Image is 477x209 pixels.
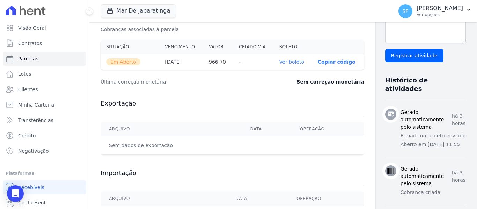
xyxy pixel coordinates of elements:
a: Recebíveis [3,180,86,194]
span: Visão Geral [18,24,46,31]
dt: Última correção monetária [101,78,256,85]
p: Aberto em [DATE] 11:55 [401,141,466,148]
span: Lotes [18,71,31,78]
p: Cobrança criada [401,189,466,196]
th: Arquivo [101,192,227,206]
span: Minha Carteira [18,101,54,108]
th: Valor [203,40,233,54]
a: Transferências [3,113,86,127]
span: Negativação [18,147,49,154]
a: Minha Carteira [3,98,86,112]
p: [PERSON_NAME] [417,5,463,12]
span: Parcelas [18,55,38,62]
p: há 3 horas [452,169,466,184]
a: Ver boleto [279,59,304,65]
span: Contratos [18,40,42,47]
span: Conta Hent [18,199,46,206]
th: Situação [101,40,159,54]
th: Data [242,122,291,136]
a: Contratos [3,36,86,50]
th: Data [227,192,288,206]
a: Clientes [3,82,86,96]
a: Negativação [3,144,86,158]
th: 966,70 [203,54,233,70]
h3: Exportação [101,99,364,108]
p: Ver opções [417,12,463,17]
a: Visão Geral [3,21,86,35]
th: Operação [288,192,364,206]
a: Parcelas [3,52,86,66]
h3: Importação [101,169,364,177]
h3: Gerado automaticamente pelo sistema [401,165,452,187]
h3: Histórico de atividades [385,76,460,93]
th: Arquivo [101,122,242,136]
p: há 3 horas [452,113,466,127]
span: SF [403,9,409,14]
button: Mar De Japaratinga [101,4,176,17]
div: Plataformas [6,169,83,178]
span: Transferências [18,117,53,124]
a: Lotes [3,67,86,81]
th: Vencimento [159,40,203,54]
span: Clientes [18,86,38,93]
th: [DATE] [159,54,203,70]
div: Open Intercom Messenger [7,185,24,202]
td: Sem dados de exportação [101,136,242,155]
p: E-mail com boleto enviado [401,132,466,139]
dd: Sem correção monetária [296,78,364,85]
th: Criado via [233,40,274,54]
th: - [233,54,274,70]
h3: Gerado automaticamente pelo sistema [401,109,452,131]
button: SF [PERSON_NAME] Ver opções [393,1,477,21]
a: Crédito [3,129,86,143]
input: Registrar atividade [385,49,443,62]
th: Boleto [274,40,312,54]
button: Copiar código [318,59,355,65]
span: Recebíveis [18,184,44,191]
span: Crédito [18,132,36,139]
span: Em Aberto [106,58,140,65]
dt: Cobranças associadas à parcela [101,26,179,33]
th: Operação [292,122,364,136]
